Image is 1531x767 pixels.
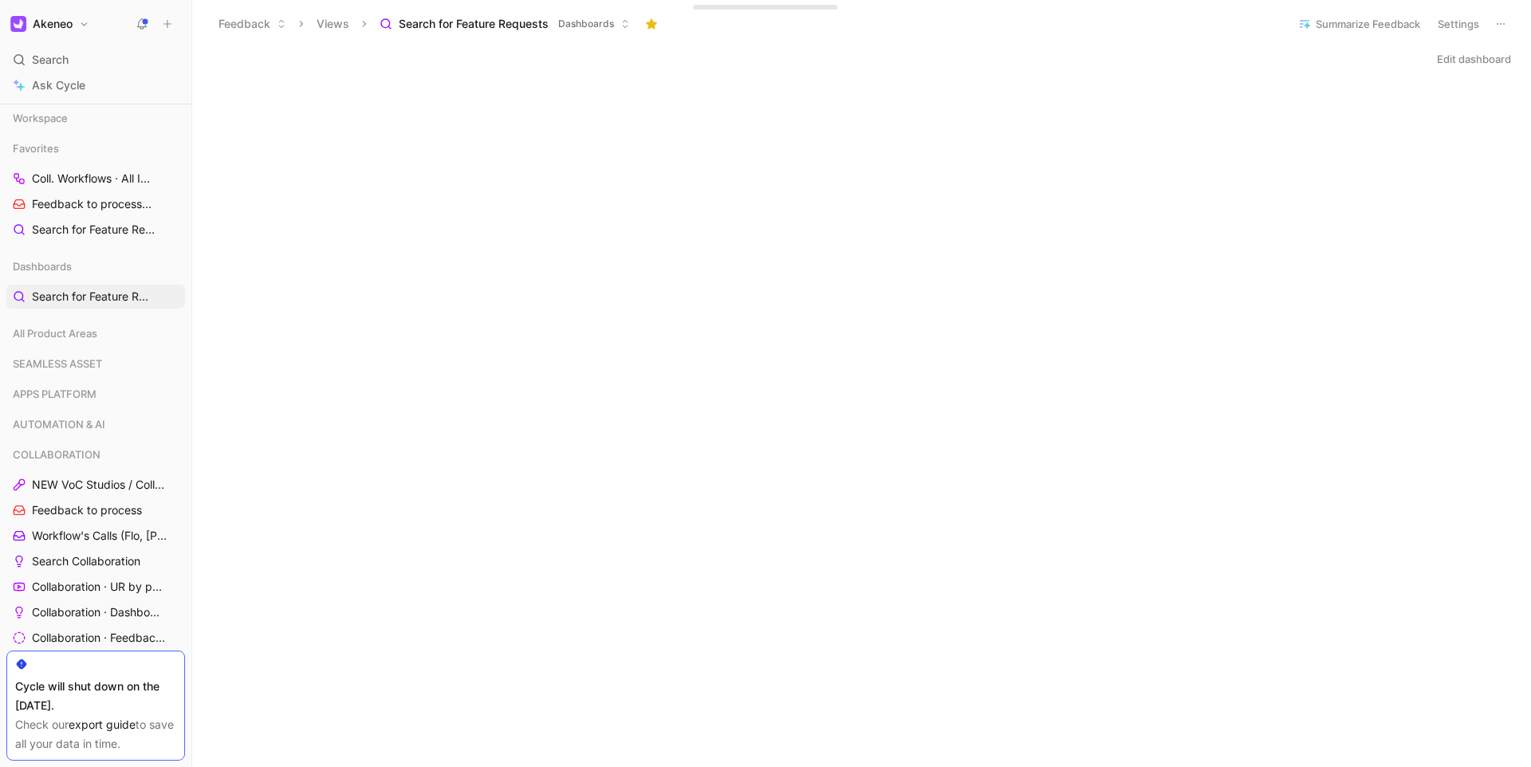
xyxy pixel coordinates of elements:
[6,218,185,242] a: Search for Feature Requests
[6,321,185,350] div: All Product Areas
[33,17,73,31] h1: Akeneo
[6,412,185,441] div: AUTOMATION & AI
[32,289,151,305] span: Search for Feature Requests
[32,477,166,493] span: NEW VoC Studios / Collaboration
[6,254,185,278] div: Dashboards
[13,386,96,402] span: APPS PLATFORM
[6,48,185,72] div: Search
[32,630,167,646] span: Collaboration · Feedback by source
[6,442,185,726] div: COLLABORATIONNEW VoC Studios / CollaborationFeedback to processWorkflow's Calls (Flo, [PERSON_NAM...
[32,579,164,595] span: Collaboration · UR by project
[13,140,59,156] span: Favorites
[32,50,69,69] span: Search
[32,528,171,544] span: Workflow's Calls (Flo, [PERSON_NAME], [PERSON_NAME])
[1430,48,1518,70] button: Edit dashboard
[6,412,185,436] div: AUTOMATION & AI
[6,106,185,130] div: Workspace
[6,549,185,573] a: Search Collaboration
[6,13,93,35] button: AkeneoAkeneo
[6,382,185,411] div: APPS PLATFORM
[6,352,185,376] div: SEAMLESS ASSET
[6,473,185,497] a: NEW VoC Studios / Collaboration
[558,16,614,32] span: Dashboards
[10,16,26,32] img: Akeneo
[32,171,158,187] span: Coll. Workflows · All IMs
[309,12,356,36] button: Views
[13,356,102,372] span: SEAMLESS ASSET
[6,524,185,548] a: Workflow's Calls (Flo, [PERSON_NAME], [PERSON_NAME])
[32,502,142,518] span: Feedback to process
[6,626,185,650] a: Collaboration · Feedback by source
[32,76,85,95] span: Ask Cycle
[6,192,185,216] a: Feedback to processCOLLABORATION
[6,442,185,466] div: COLLABORATION
[32,196,156,213] span: Feedback to process
[32,604,163,620] span: Collaboration · Dashboard
[372,12,637,36] button: Search for Feature RequestsDashboards
[6,167,185,191] a: Coll. Workflows · All IMs
[399,16,549,32] span: Search for Feature Requests
[13,446,100,462] span: COLLABORATION
[13,325,97,341] span: All Product Areas
[6,382,185,406] div: APPS PLATFORM
[6,254,185,309] div: DashboardsSearch for Feature Requests
[6,73,185,97] a: Ask Cycle
[211,12,293,36] button: Feedback
[15,715,176,753] div: Check our to save all your data in time.
[6,321,185,345] div: All Product Areas
[1431,13,1486,35] button: Settings
[6,136,185,160] div: Favorites
[32,553,140,569] span: Search Collaboration
[1291,13,1427,35] button: Summarize Feedback
[6,352,185,380] div: SEAMLESS ASSET
[6,575,185,599] a: Collaboration · UR by project
[13,416,105,432] span: AUTOMATION & AI
[6,285,185,309] a: Search for Feature Requests
[6,600,185,624] a: Collaboration · Dashboard
[6,498,185,522] a: Feedback to process
[69,718,136,731] a: export guide
[32,222,158,238] span: Search for Feature Requests
[13,258,72,274] span: Dashboards
[15,677,176,715] div: Cycle will shut down on the [DATE].
[13,110,68,126] span: Workspace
